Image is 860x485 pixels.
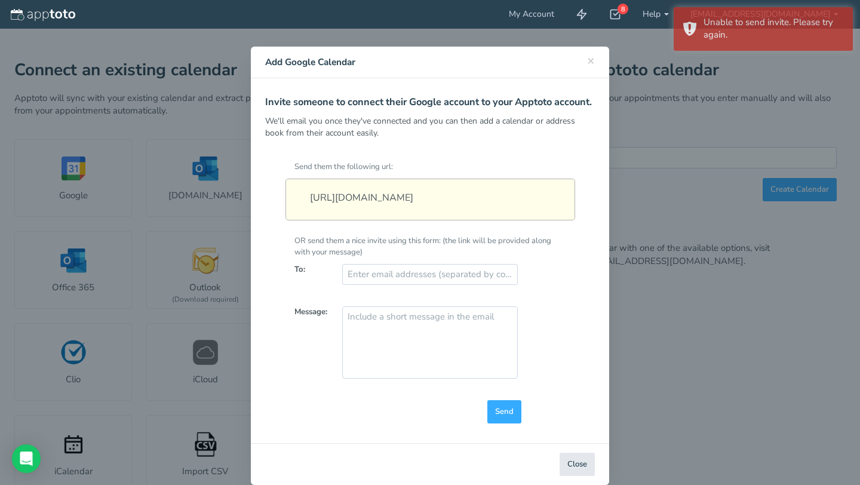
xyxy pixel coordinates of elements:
[487,400,521,423] button: Send
[560,453,595,476] button: Close
[265,56,595,69] h4: Add Google Calendar
[285,235,575,258] div: OR send them a nice invite using this form: (the link will be provided along with your message)
[265,115,595,139] p: We'll email you once they've connected and you can then add a calendar or address book from their...
[12,444,41,473] div: Open Intercom Messenger
[285,306,334,318] label: Message:
[495,406,514,418] span: Send
[587,52,595,69] span: ×
[342,264,517,285] input: Enter email addresses (separated by commas)
[704,16,844,42] div: Unable to send invite. Please try again.
[285,161,575,173] div: Send them the following url:
[285,264,334,275] label: To:
[285,179,575,220] div: [URL][DOMAIN_NAME]
[265,97,595,108] h3: Invite someone to connect their Google account to your Apptoto account.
